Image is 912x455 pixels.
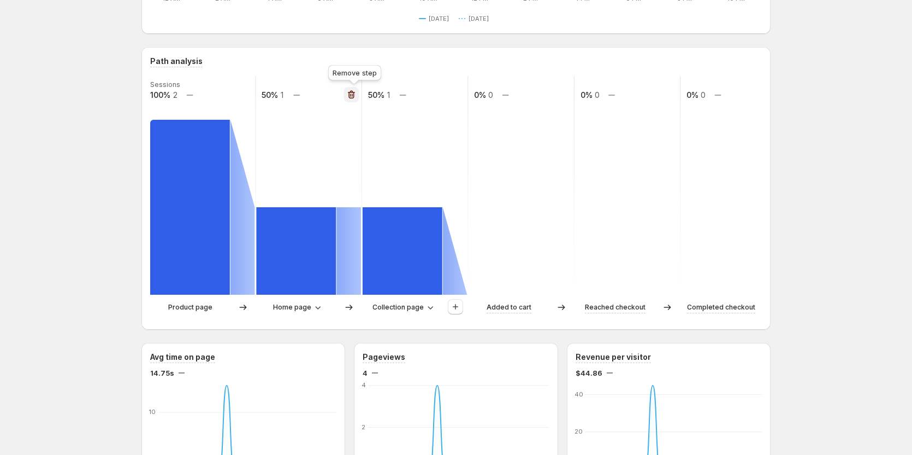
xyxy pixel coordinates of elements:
[362,423,365,431] text: 2
[419,12,453,25] button: [DATE]
[575,428,583,435] text: 20
[487,302,531,313] p: Added to cart
[168,302,212,313] p: Product page
[595,90,600,100] text: 0
[173,90,177,100] text: 2
[368,90,384,100] text: 50%
[459,12,493,25] button: [DATE]
[687,302,755,313] p: Completed checkout
[150,352,215,363] h3: Avg time on page
[366,300,439,315] button: Collection page
[488,90,493,100] text: 0
[362,381,366,389] text: 4
[150,80,180,89] text: Sessions
[150,367,174,378] span: 14.75s
[576,352,651,363] h3: Revenue per visitor
[576,367,602,378] span: $44.86
[150,90,170,100] text: 100%
[469,14,489,23] span: [DATE]
[150,56,203,67] h3: Path analysis
[363,352,405,363] h3: Pageviews
[363,367,368,378] span: 4
[262,90,278,100] text: 50%
[585,302,645,313] p: Reached checkout
[474,90,486,100] text: 0%
[575,390,583,398] text: 40
[429,14,449,23] span: [DATE]
[686,90,698,100] text: 0%
[256,207,336,295] path: Home page-6d090f5141f7af37: 1
[581,90,593,100] text: 0%
[267,300,327,315] button: Home page
[149,408,156,416] text: 10
[372,303,424,312] span: Collection page
[273,303,311,312] span: Home page
[387,90,390,100] text: 1
[281,90,283,100] text: 1
[701,90,706,100] text: 0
